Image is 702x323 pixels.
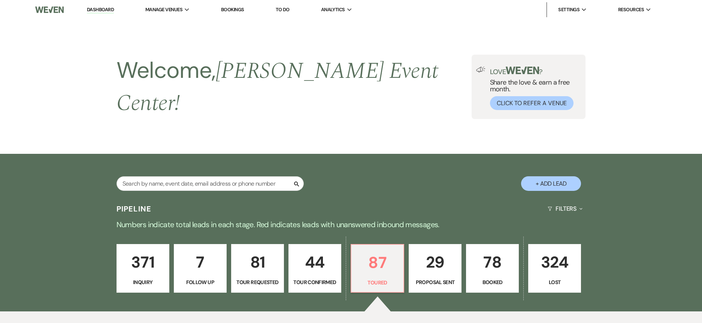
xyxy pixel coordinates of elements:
h3: Pipeline [117,204,152,214]
span: Manage Venues [145,6,182,13]
p: 29 [414,250,457,275]
p: Inquiry [121,278,164,286]
h2: Welcome, [117,55,472,119]
p: Tour Requested [236,278,279,286]
button: Filters [545,199,585,219]
span: Analytics [321,6,345,13]
a: 29Proposal Sent [409,244,462,293]
p: 44 [293,250,336,275]
p: 324 [533,250,576,275]
a: 78Booked [466,244,519,293]
a: 324Lost [528,244,581,293]
p: Follow Up [179,278,222,286]
input: Search by name, event date, email address or phone number [117,176,304,191]
p: Booked [471,278,514,286]
p: Lost [533,278,576,286]
p: 78 [471,250,514,275]
p: Toured [356,278,399,287]
button: + Add Lead [521,176,581,191]
img: loud-speaker-illustration.svg [476,67,485,73]
img: weven-logo-green.svg [506,67,539,74]
p: 87 [356,250,399,275]
p: Numbers indicate total leads in each stage. Red indicates leads with unanswered inbound messages. [81,219,621,231]
a: 7Follow Up [174,244,227,293]
p: 371 [121,250,164,275]
button: Click to Refer a Venue [490,96,574,110]
div: Share the love & earn a free month. [485,67,581,110]
a: 44Tour Confirmed [288,244,341,293]
span: Settings [558,6,580,13]
img: Weven Logo [35,2,64,18]
a: 81Tour Requested [231,244,284,293]
a: Dashboard [87,6,114,13]
p: 7 [179,250,222,275]
a: 371Inquiry [117,244,169,293]
a: 87Toured [351,244,404,293]
p: Tour Confirmed [293,278,336,286]
a: To Do [276,6,290,13]
span: [PERSON_NAME] Event Center ! [117,54,438,121]
span: Resources [618,6,644,13]
p: Proposal Sent [414,278,457,286]
p: Love ? [490,67,581,75]
a: Bookings [221,6,244,13]
p: 81 [236,250,279,275]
